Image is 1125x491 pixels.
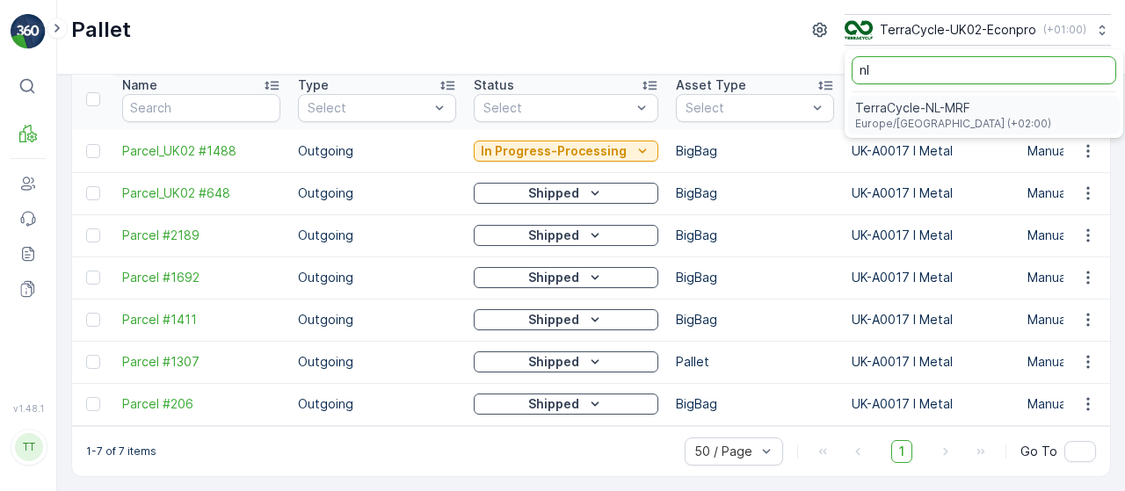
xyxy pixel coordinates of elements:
[667,299,843,341] td: BigBag
[528,353,579,371] p: Shipped
[86,271,100,285] div: Toggle Row Selected
[308,99,429,117] p: Select
[667,341,843,383] td: Pallet
[122,269,280,286] a: Parcel #1692
[843,172,1019,214] td: UK-A0017 I Metal
[843,256,1019,299] td: UK-A0017 I Metal
[843,214,1019,256] td: UK-A0017 I Metal
[86,144,100,158] div: Toggle Row Selected
[843,383,1019,425] td: UK-A0017 I Metal
[855,117,1051,131] span: Europe/[GEOGRAPHIC_DATA] (+02:00)
[474,225,658,246] button: Shipped
[86,397,100,411] div: Toggle Row Selected
[843,341,1019,383] td: UK-A0017 I Metal
[289,383,465,425] td: Outgoing
[122,311,280,329] a: Parcel #1411
[686,99,807,117] p: Select
[15,433,43,461] div: TT
[71,16,131,44] p: Pallet
[86,228,100,242] div: Toggle Row Selected
[86,313,100,327] div: Toggle Row Selected
[474,76,514,94] p: Status
[667,383,843,425] td: BigBag
[289,130,465,172] td: Outgoing
[667,172,843,214] td: BigBag
[289,341,465,383] td: Outgoing
[481,142,627,160] p: In Progress-Processing
[528,395,579,413] p: Shipped
[880,21,1036,39] p: TerraCycle-UK02-Econpro
[528,227,579,244] p: Shipped
[122,184,280,202] a: Parcel_UK02 #648
[122,353,280,371] a: Parcel #1307
[86,355,100,369] div: Toggle Row Selected
[667,130,843,172] td: BigBag
[474,183,658,204] button: Shipped
[855,99,1051,117] span: TerraCycle-NL-MRF
[86,444,156,459] p: 1-7 of 7 items
[845,20,873,40] img: terracycle_logo_wKaHoWT.png
[122,395,280,413] a: Parcel #206
[676,76,746,94] p: Asset Type
[474,309,658,330] button: Shipped
[528,184,579,202] p: Shipped
[852,56,1116,84] input: Search...
[474,351,658,372] button: Shipped
[289,172,465,214] td: Outgoing
[528,269,579,286] p: Shipped
[1043,23,1086,37] p: ( +01:00 )
[483,99,631,117] p: Select
[843,130,1019,172] td: UK-A0017 I Metal
[122,142,280,160] a: Parcel_UK02 #1488
[11,417,46,477] button: TT
[845,49,1123,138] ul: Menu
[528,311,579,329] p: Shipped
[667,214,843,256] td: BigBag
[667,256,843,299] td: BigBag
[86,186,100,200] div: Toggle Row Selected
[474,394,658,415] button: Shipped
[891,440,912,463] span: 1
[474,141,658,162] button: In Progress-Processing
[122,76,157,94] p: Name
[289,256,465,299] td: Outgoing
[11,14,46,49] img: logo
[11,403,46,414] span: v 1.48.1
[845,14,1111,46] button: TerraCycle-UK02-Econpro(+01:00)
[289,214,465,256] td: Outgoing
[289,299,465,341] td: Outgoing
[474,267,658,288] button: Shipped
[122,94,280,122] input: Search
[843,299,1019,341] td: UK-A0017 I Metal
[122,227,280,244] a: Parcel #2189
[1020,443,1057,460] span: Go To
[298,76,329,94] p: Type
